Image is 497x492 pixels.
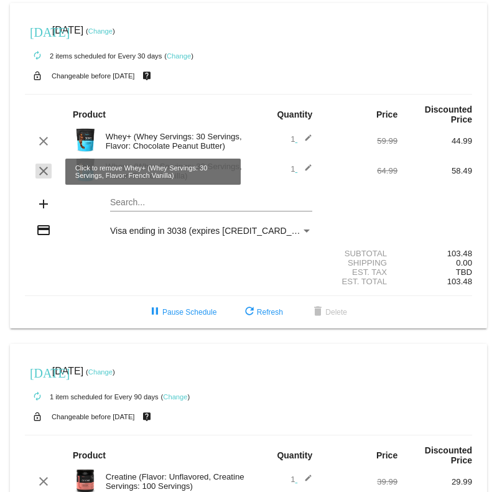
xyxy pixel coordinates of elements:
mat-icon: clear [36,474,51,489]
small: Changeable before [DATE] [52,72,135,80]
a: Change [88,27,113,35]
div: Whey+ (Whey Servings: 30 Servings, Flavor: Chocolate Peanut Butter) [100,132,249,151]
img: Image-1-Carousel-Whey-2lb-Vanilla-no-badge-Transp.png [73,157,98,182]
mat-icon: lock_open [30,68,45,84]
mat-icon: lock_open [30,409,45,425]
strong: Price [376,450,397,460]
div: Creatine (Flavor: Unflavored, Creatine Servings: 100 Servings) [100,472,249,491]
mat-icon: [DATE] [30,24,45,39]
mat-icon: autorenew [30,49,45,63]
mat-icon: edit [297,164,312,179]
span: 1 [290,475,312,484]
div: 29.99 [397,477,472,486]
div: 59.99 [323,136,397,146]
span: TBD [456,267,472,277]
span: Refresh [242,308,283,317]
div: 64.99 [323,166,397,175]
strong: Quantity [277,450,312,460]
mat-icon: pause [147,305,162,320]
small: Changeable before [DATE] [52,413,135,420]
mat-icon: add [36,197,51,211]
span: 1 [290,134,312,144]
input: Search... [110,198,312,208]
span: 1 [290,164,312,174]
mat-icon: edit [297,134,312,149]
div: 103.48 [397,249,472,258]
button: Delete [300,301,357,323]
small: 1 item scheduled for Every 90 days [25,393,159,401]
div: 39.99 [323,477,397,486]
span: 103.48 [447,277,472,286]
span: 0.00 [456,258,472,267]
div: 58.49 [397,166,472,175]
div: Whey+ (Whey Servings: 30 Servings, Flavor: French Vanilla) [100,162,249,180]
div: Est. Tax [323,267,397,277]
mat-icon: autorenew [30,389,45,404]
small: ( ) [161,393,190,401]
mat-icon: live_help [139,409,154,425]
mat-select: Payment Method [110,226,312,236]
img: Image-1-Carousel-Whey-2lb-CPB-1000x1000-NEWEST.png [73,128,98,152]
a: Change [88,368,113,376]
mat-icon: delete [310,305,325,320]
mat-icon: credit_card [36,223,51,238]
div: Est. Total [323,277,397,286]
span: Delete [310,308,347,317]
span: Visa ending in 3038 (expires [CREDIT_CARD_DATA]) [110,226,318,236]
small: ( ) [86,368,115,376]
strong: Discounted Price [425,104,472,124]
mat-icon: [DATE] [30,364,45,379]
div: Shipping [323,258,397,267]
strong: Product [73,109,106,119]
button: Refresh [232,301,293,323]
mat-icon: live_help [139,68,154,84]
small: ( ) [86,27,115,35]
span: Pause Schedule [147,308,216,317]
strong: Discounted Price [425,445,472,465]
div: 44.99 [397,136,472,146]
mat-icon: edit [297,474,312,489]
button: Pause Schedule [137,301,226,323]
strong: Product [73,450,106,460]
a: Change [163,393,187,401]
a: Change [167,52,191,60]
mat-icon: clear [36,134,51,149]
small: ( ) [164,52,193,60]
mat-icon: clear [36,164,51,179]
mat-icon: refresh [242,305,257,320]
strong: Quantity [277,109,312,119]
small: 2 items scheduled for Every 30 days [25,52,162,60]
strong: Price [376,109,397,119]
div: Subtotal [323,249,397,258]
